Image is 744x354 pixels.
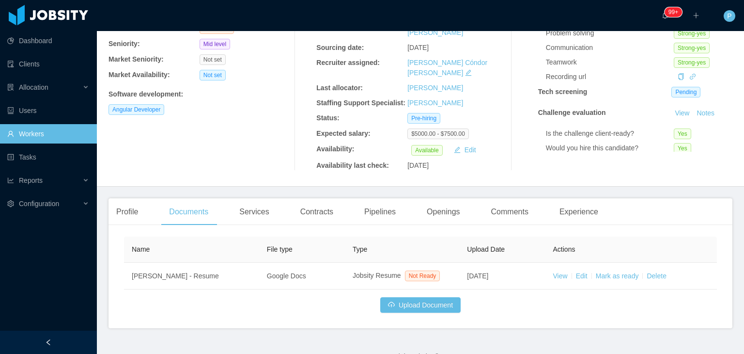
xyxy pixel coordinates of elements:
button: Notes [693,108,718,119]
div: Teamwork [546,57,674,67]
i: icon: setting [7,200,14,207]
div: Copy [678,72,684,82]
i: icon: edit [465,69,472,76]
a: [PERSON_NAME] [407,99,463,107]
span: Strong-yes [674,28,710,39]
div: Profile [108,198,146,225]
b: Availability: [316,145,354,153]
span: Reports [19,177,43,184]
span: Not set [200,54,226,65]
span: Type [353,245,367,253]
i: icon: copy [678,73,684,80]
b: Sourcing date: [316,44,364,51]
a: icon: robotUsers [7,101,89,120]
b: Status: [316,114,339,122]
i: icon: plus [693,12,699,19]
b: Last allocator: [316,84,363,92]
span: File type [267,245,293,253]
span: Yes [674,143,691,154]
span: Yes [674,129,691,139]
div: Would you hire this candidate? [546,143,674,153]
a: Mark as ready [596,272,639,280]
span: Upload Date [467,245,505,253]
span: Jobsity Resume [353,272,401,279]
b: Availability last check: [316,161,389,169]
strong: Challenge evaluation [538,109,606,116]
div: Contracts [293,198,341,225]
span: Angular Developer [108,104,164,115]
b: Staffing Support Specialist: [316,99,405,107]
div: Documents [161,198,216,225]
b: Software development : [108,90,183,98]
span: [DATE] [467,272,488,280]
b: Expected salary: [316,129,370,137]
a: icon: userWorkers [7,124,89,144]
a: icon: pie-chartDashboard [7,31,89,50]
span: Name [132,245,150,253]
b: Market Seniority: [108,55,164,63]
span: Allocation [19,83,48,91]
span: Pending [671,87,700,97]
span: Mid level [200,39,230,49]
div: Problem solving [546,28,674,38]
td: [PERSON_NAME] - Resume [124,263,259,290]
button: icon: editEdit [450,144,480,156]
a: View [671,109,693,117]
span: [DATE] [407,44,429,51]
a: icon: link [689,73,696,80]
i: icon: solution [7,84,14,91]
div: Recording url [546,72,674,82]
div: Is the challenge client-ready? [546,129,674,139]
span: [DATE] [407,161,429,169]
b: Seniority: [108,40,140,48]
a: View [553,272,568,280]
a: icon: profileTasks [7,147,89,167]
span: Configuration [19,200,59,208]
a: [PERSON_NAME] [407,84,463,92]
span: Pre-hiring [407,113,440,124]
a: Delete [647,272,666,280]
div: Communication [546,43,674,53]
span: Not Ready [405,271,440,281]
div: Comments [483,198,536,225]
span: Not set [200,70,226,80]
span: Actions [553,245,575,253]
i: icon: bell [662,12,668,19]
a: Edit [576,272,588,280]
div: Experience [552,198,606,225]
span: Strong-yes [674,57,710,68]
div: Pipelines [356,198,403,225]
b: Market Availability: [108,71,170,79]
a: icon: auditClients [7,54,89,74]
b: Recruiter assigned: [316,59,380,66]
strong: Tech screening [538,88,588,96]
i: icon: line-chart [7,177,14,184]
sup: 1740 [665,7,682,17]
span: P [727,10,731,22]
td: Google Docs [259,263,345,290]
div: Openings [419,198,468,225]
span: Strong-yes [674,43,710,53]
button: icon: cloud-uploadUpload Document [380,297,461,313]
div: Services [232,198,277,225]
span: $5000.00 - $7500.00 [407,129,469,139]
a: [PERSON_NAME] Cóndor [PERSON_NAME] [407,59,487,77]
